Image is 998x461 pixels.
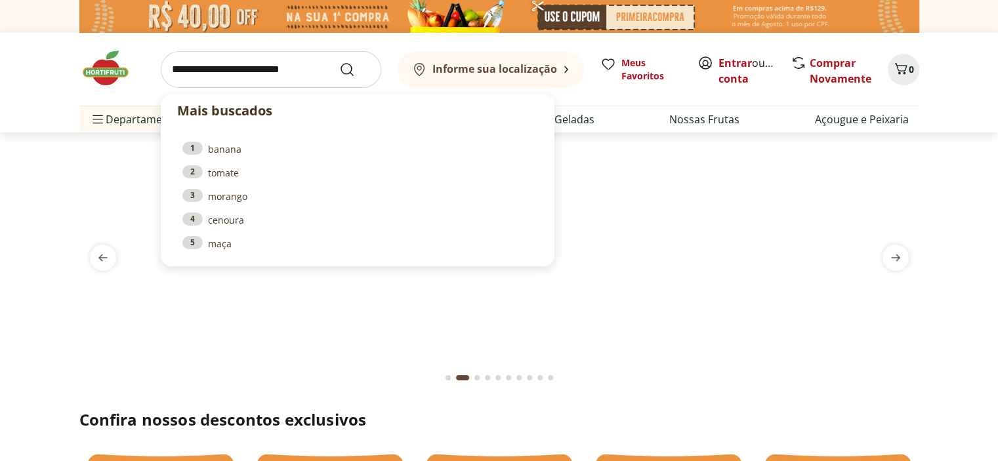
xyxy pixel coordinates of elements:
[472,362,482,393] button: Go to page 3 from fs-carousel
[182,236,533,251] a: 5maça
[718,56,791,86] a: Criar conta
[182,142,533,156] a: 1banana
[177,101,538,121] p: Mais buscados
[600,56,682,83] a: Meus Favoritos
[909,63,914,75] span: 0
[79,49,145,88] img: Hortifruti
[453,362,472,393] button: Current page from fs-carousel
[669,111,739,127] a: Nossas Frutas
[90,104,184,135] span: Departamentos
[182,142,203,155] div: 1
[872,245,919,271] button: next
[718,56,752,70] a: Entrar
[503,362,514,393] button: Go to page 6 from fs-carousel
[514,362,524,393] button: Go to page 7 from fs-carousel
[493,362,503,393] button: Go to page 5 from fs-carousel
[339,62,371,77] button: Submit Search
[182,165,533,180] a: 2tomate
[432,62,557,76] b: Informe sua localização
[814,111,908,127] a: Açougue e Peixaria
[161,51,381,88] input: search
[182,165,203,178] div: 2
[718,55,777,87] span: ou
[182,212,203,226] div: 4
[524,362,535,393] button: Go to page 8 from fs-carousel
[182,212,533,227] a: 4cenoura
[90,104,106,135] button: Menu
[482,362,493,393] button: Go to page 4 from fs-carousel
[545,362,556,393] button: Go to page 10 from fs-carousel
[443,362,453,393] button: Go to page 1 from fs-carousel
[397,51,585,88] button: Informe sua localização
[535,362,545,393] button: Go to page 9 from fs-carousel
[79,409,919,430] h2: Confira nossos descontos exclusivos
[182,189,203,202] div: 3
[79,245,127,271] button: previous
[182,236,203,249] div: 5
[182,189,533,203] a: 3morango
[621,56,682,83] span: Meus Favoritos
[888,54,919,85] button: Carrinho
[810,56,871,86] a: Comprar Novamente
